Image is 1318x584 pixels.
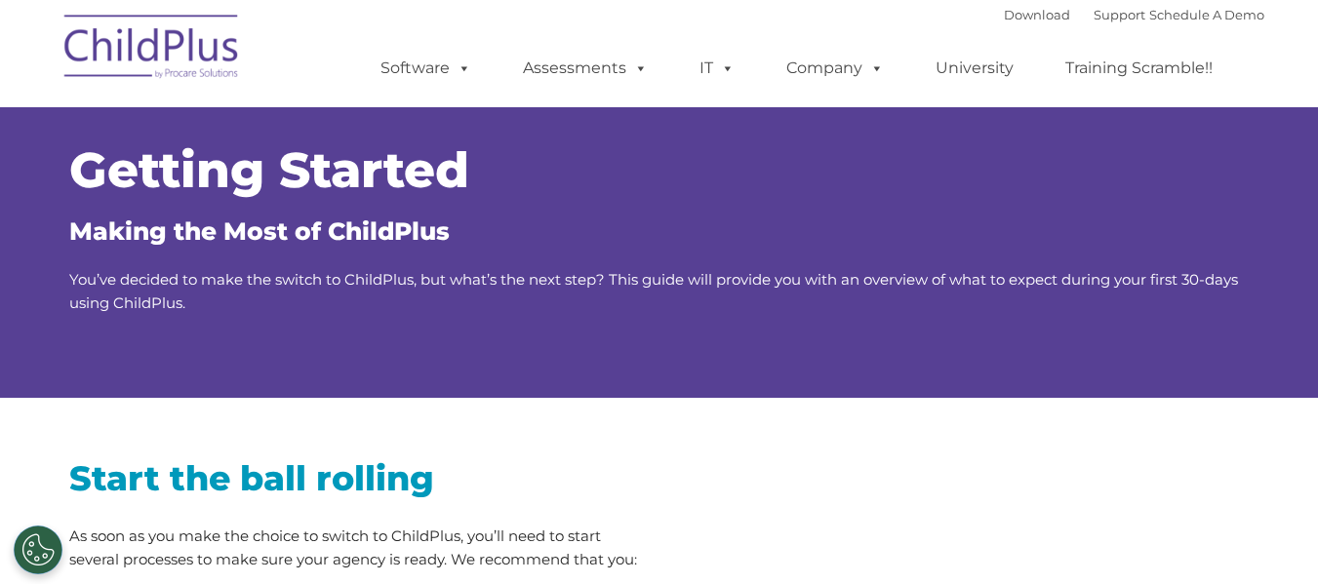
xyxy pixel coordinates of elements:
font: | [1004,7,1264,22]
a: Assessments [503,49,667,88]
a: Support [1094,7,1145,22]
p: As soon as you make the choice to switch to ChildPlus, you’ll need to start several processes to ... [69,525,645,571]
span: You’ve decided to make the switch to ChildPlus, but what’s the next step? This guide will provide... [69,270,1238,312]
a: Training Scramble!! [1046,49,1232,88]
a: Software [361,49,491,88]
img: ChildPlus by Procare Solutions [55,1,250,98]
span: Getting Started [69,140,469,200]
a: Company [767,49,903,88]
span: Making the Most of ChildPlus [69,216,450,246]
a: University [916,49,1033,88]
h2: Start the ball rolling [69,456,645,500]
button: Cookies Settings [14,526,62,574]
a: IT [680,49,754,88]
a: Schedule A Demo [1149,7,1264,22]
a: Download [1004,7,1070,22]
